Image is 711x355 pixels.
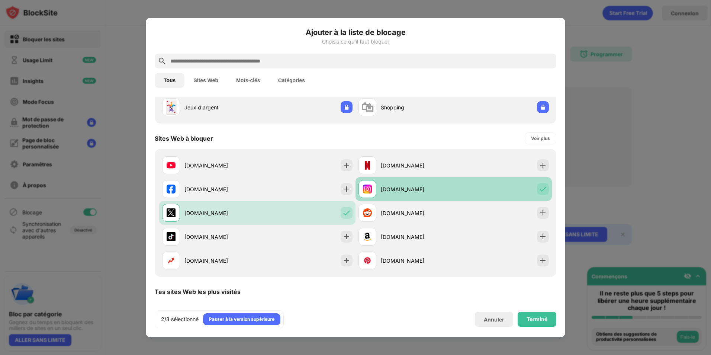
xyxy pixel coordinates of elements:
div: Shopping [381,103,454,111]
img: favicons [363,208,372,217]
div: Sites Web à bloquer [155,135,213,142]
div: [DOMAIN_NAME] [184,161,257,169]
img: favicons [363,185,372,194]
h6: Ajouter à la liste de blocage [155,27,556,38]
div: [DOMAIN_NAME] [184,209,257,217]
img: favicons [167,232,176,241]
button: Catégories [269,73,314,88]
img: favicons [167,256,176,265]
div: Choisis ce qu'il faut bloquer [155,39,556,45]
div: 🛍 [361,100,374,115]
div: [DOMAIN_NAME] [381,185,454,193]
div: Annuler [484,316,504,323]
div: [DOMAIN_NAME] [184,233,257,241]
img: favicons [363,232,372,241]
img: favicons [167,161,176,170]
div: Voir plus [531,135,550,142]
button: Mots-clés [227,73,269,88]
img: favicons [167,208,176,217]
div: [DOMAIN_NAME] [381,257,454,265]
div: [DOMAIN_NAME] [381,209,454,217]
div: Passer à la version supérieure [209,316,274,323]
div: [DOMAIN_NAME] [381,161,454,169]
div: Jeux d'argent [184,103,257,111]
img: favicons [167,185,176,194]
div: 🃏 [163,100,179,115]
div: 2/3 sélectionné [161,316,199,323]
div: Tes sites Web les plus visités [155,288,241,295]
div: [DOMAIN_NAME] [381,233,454,241]
img: search.svg [158,57,167,65]
button: Sites Web [184,73,227,88]
div: Terminé [527,316,547,322]
img: favicons [363,161,372,170]
button: Tous [155,73,184,88]
div: [DOMAIN_NAME] [184,185,257,193]
img: favicons [363,256,372,265]
div: [DOMAIN_NAME] [184,257,257,265]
